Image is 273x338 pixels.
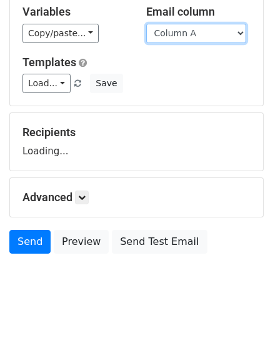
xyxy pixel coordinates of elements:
h5: Email column [146,5,251,19]
a: Load... [22,74,71,93]
a: Templates [22,56,76,69]
h5: Advanced [22,191,251,204]
iframe: Chat Widget [211,278,273,338]
a: Send Test Email [112,230,207,254]
div: Loading... [22,126,251,158]
a: Send [9,230,51,254]
a: Preview [54,230,109,254]
button: Save [90,74,122,93]
a: Copy/paste... [22,24,99,43]
h5: Recipients [22,126,251,139]
h5: Variables [22,5,127,19]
